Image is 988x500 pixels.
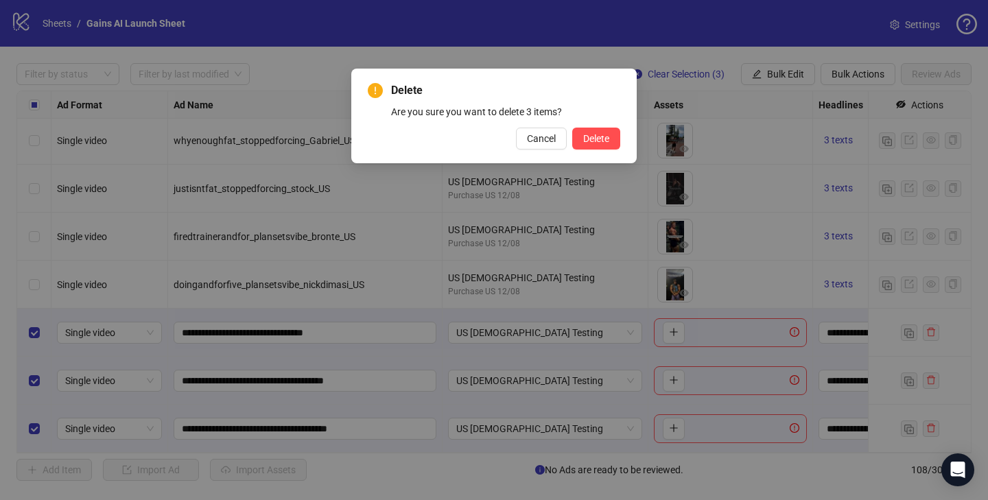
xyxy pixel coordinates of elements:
span: Delete [583,133,609,144]
span: Delete [391,82,620,99]
span: Cancel [527,133,556,144]
button: Cancel [516,128,567,150]
div: Open Intercom Messenger [941,453,974,486]
span: exclamation-circle [368,83,383,98]
div: Are you sure you want to delete 3 items? [391,104,620,119]
button: Delete [572,128,620,150]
